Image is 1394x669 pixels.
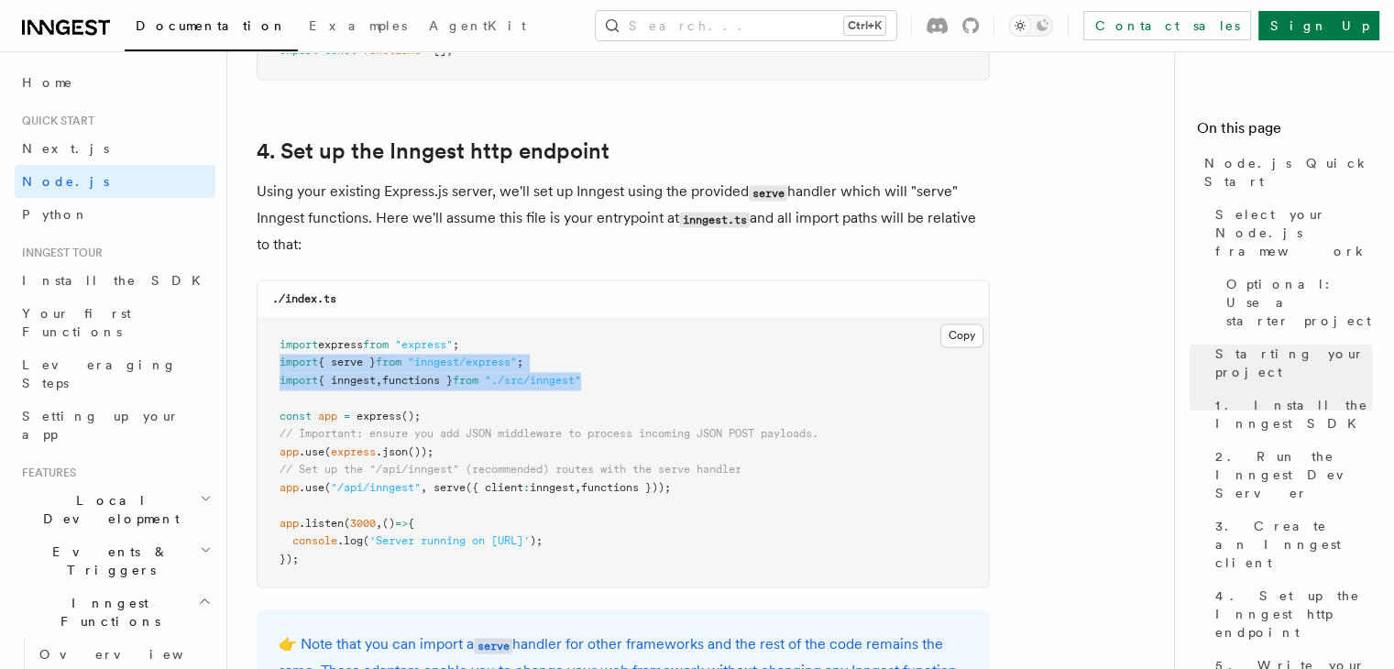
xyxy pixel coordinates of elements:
span: Leveraging Steps [22,357,177,390]
span: const [280,410,312,422]
code: ./index.ts [272,292,336,305]
span: inngest [530,481,575,494]
span: Home [22,73,73,92]
a: Examples [298,5,418,49]
span: AgentKit [429,18,526,33]
button: Inngest Functions [15,587,215,638]
span: { serve } [318,356,376,368]
span: ); [530,534,543,547]
span: (); [401,410,421,422]
span: ({ client [466,481,523,494]
span: Python [22,207,89,222]
span: 4. Set up the Inngest http endpoint [1215,587,1372,642]
span: from [453,374,478,387]
a: AgentKit [418,5,537,49]
p: Using your existing Express.js server, we'll set up Inngest using the provided handler which will... [257,179,990,258]
span: Quick start [15,114,94,128]
code: serve [474,638,512,653]
span: "./src/inngest" [485,374,581,387]
a: Starting your project [1208,337,1372,389]
span: app [280,517,299,530]
span: Node.js [22,174,109,189]
span: functions } [382,374,453,387]
span: , [575,481,581,494]
span: console [292,534,337,547]
a: Node.js [15,165,215,198]
span: = [344,410,350,422]
kbd: Ctrl+K [844,16,885,35]
a: serve [474,635,512,653]
span: Your first Functions [22,306,131,339]
span: Overview [39,647,228,662]
span: app [280,445,299,458]
span: .listen [299,517,344,530]
span: ( [344,517,350,530]
a: Node.js Quick Start [1197,147,1372,198]
button: Local Development [15,484,215,535]
span: Inngest Functions [15,594,198,631]
span: ; [453,338,459,351]
span: app [318,410,337,422]
a: 2. Run the Inngest Dev Server [1208,440,1372,510]
a: Setting up your app [15,400,215,451]
span: express [331,445,376,458]
button: Copy [940,324,983,347]
span: app [280,481,299,494]
span: () [382,517,395,530]
span: ( [324,481,331,494]
a: Home [15,66,215,99]
span: => [395,517,408,530]
span: { inngest [318,374,376,387]
a: Python [15,198,215,231]
a: Sign Up [1258,11,1379,40]
a: Select your Node.js framework [1208,198,1372,268]
a: Optional: Use a starter project [1219,268,1372,337]
span: Node.js Quick Start [1204,154,1372,191]
span: , [376,374,382,387]
span: Starting your project [1215,345,1372,381]
a: Next.js [15,132,215,165]
a: Leveraging Steps [15,348,215,400]
span: 3000 [350,517,376,530]
a: Documentation [125,5,298,51]
span: ( [363,534,369,547]
span: .use [299,481,324,494]
span: Optional: Use a starter project [1226,275,1372,330]
span: "inngest/express" [408,356,517,368]
a: 4. Set up the Inngest http endpoint [257,138,609,164]
span: "express" [395,338,453,351]
a: Contact sales [1083,11,1251,40]
span: // Important: ensure you add JSON middleware to process incoming JSON POST payloads. [280,427,818,440]
span: ()); [408,445,434,458]
span: , [376,517,382,530]
span: Install the SDK [22,273,212,288]
span: Local Development [15,491,200,528]
button: Events & Triggers [15,535,215,587]
span: // Set up the "/api/inngest" (recommended) routes with the serve handler [280,463,741,476]
button: Toggle dark mode [1009,15,1053,37]
span: Select your Node.js framework [1215,205,1372,260]
span: .log [337,534,363,547]
span: ; [517,356,523,368]
code: inngest.ts [679,212,750,227]
a: Your first Functions [15,297,215,348]
span: express [357,410,401,422]
span: import [280,338,318,351]
a: Install the SDK [15,264,215,297]
span: Events & Triggers [15,543,200,579]
span: serve [434,481,466,494]
a: 4. Set up the Inngest http endpoint [1208,579,1372,649]
span: import [280,374,318,387]
span: Examples [309,18,407,33]
span: from [376,356,401,368]
span: Next.js [22,141,109,156]
a: 1. Install the Inngest SDK [1208,389,1372,440]
span: { [408,517,414,530]
span: Inngest tour [15,246,103,260]
code: serve [749,185,787,201]
span: Documentation [136,18,287,33]
h4: On this page [1197,117,1372,147]
span: functions })); [581,481,671,494]
span: ( [324,445,331,458]
span: .use [299,445,324,458]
